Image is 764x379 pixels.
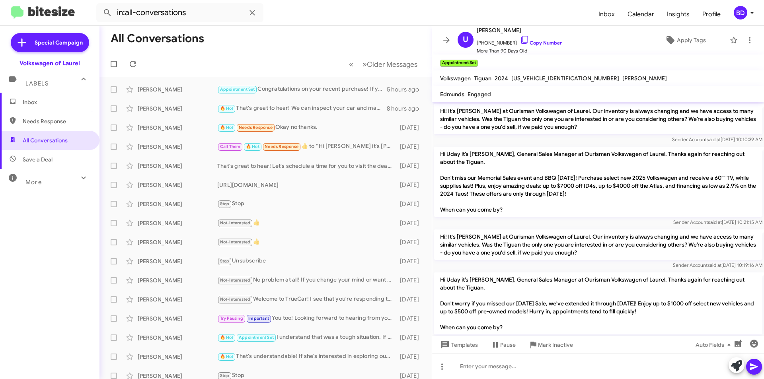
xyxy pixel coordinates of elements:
div: [DATE] [396,238,425,246]
div: [DATE] [396,334,425,342]
div: That's great to hear! Let's schedule a time for you to visit the dealership so we can discuss the... [217,162,396,170]
div: [PERSON_NAME] [138,105,217,113]
span: [PERSON_NAME] [477,25,562,35]
span: Mark Inactive [538,338,573,352]
span: Appointment Set [220,87,255,92]
span: Not-Interested [220,220,251,225]
span: Engaged [468,91,491,98]
p: Hi! It's [PERSON_NAME] at Ourisman Volkswagen of Laurel. Our inventory is always changing and we ... [434,104,762,134]
button: Auto Fields [689,338,740,352]
div: [PERSON_NAME] [138,124,217,132]
span: Pause [500,338,516,352]
div: [DATE] [396,219,425,227]
div: 👍 [217,237,396,247]
div: Unsubscribe [217,257,396,266]
a: Inbox [592,3,621,26]
span: Not-Interested [220,239,251,245]
button: Mark Inactive [522,338,579,352]
div: [DATE] [396,143,425,151]
span: [PERSON_NAME] [622,75,667,82]
span: Auto Fields [696,338,734,352]
div: I understand that was a tough situation. If you're considering selling your vehicle, let's schedu... [217,333,396,342]
div: [PERSON_NAME] [138,276,217,284]
div: [PERSON_NAME] [138,143,217,151]
p: Hi Uday it’s [PERSON_NAME], General Sales Manager at Ourisman Volkswagen of Laurel. Thanks again ... [434,272,762,334]
button: BD [727,6,755,19]
button: Previous [344,56,358,72]
span: Needs Response [23,117,90,125]
div: [DATE] [396,276,425,284]
div: Welcome to TrueCar! I see that you're responding to a customer. If this is correct, please enter ... [217,295,396,304]
div: That's understandable! If she's interested in exploring our inventory, we can help her find the p... [217,352,396,361]
div: That's great to hear! We can inspect your car and make an offer. Would this afternoon or [DATE] w... [217,104,387,113]
div: Okay no thanks. [217,123,396,132]
span: Important [248,316,269,321]
span: Try Pausing [220,316,243,321]
span: Call Them [220,144,241,149]
span: Stop [220,201,230,206]
div: [DATE] [396,124,425,132]
button: Apply Tags [644,33,726,47]
button: Templates [432,338,484,352]
span: said at [707,262,721,268]
span: Older Messages [367,60,417,69]
div: [URL][DOMAIN_NAME] [217,181,396,189]
div: [PERSON_NAME] [138,181,217,189]
span: Appointment Set [239,335,274,340]
button: Pause [484,338,522,352]
div: [PERSON_NAME] [138,295,217,303]
span: 🔥 Hot [220,354,234,359]
div: [PERSON_NAME] [138,257,217,265]
span: » [363,59,367,69]
span: Save a Deal [23,155,53,163]
span: Templates [439,338,478,352]
div: [PERSON_NAME] [138,86,217,93]
span: Sender Account [DATE] 10:19:16 AM [673,262,762,268]
p: Hi Uday it’s [PERSON_NAME], General Sales Manager at Ourisman Volkswagen of Laurel. Thanks again ... [434,147,762,217]
h1: All Conversations [111,32,204,45]
div: [PERSON_NAME] [138,200,217,208]
span: Needs Response [239,125,273,130]
div: No problem at all! If you change your mind or want to explore options in the future, feel free to... [217,276,396,285]
div: You too! Looking forward to hearing from you when you return. Enjoy your weekend! [217,314,396,323]
a: Profile [696,3,727,26]
span: Needs Response [265,144,298,149]
span: Calendar [621,3,661,26]
p: Hi! It's [PERSON_NAME] at Ourisman Volkswagen of Laurel. Our inventory is always changing and we ... [434,229,762,260]
span: Tiguan [474,75,491,82]
span: Apply Tags [677,33,706,47]
div: 5 hours ago [387,86,425,93]
span: U [463,33,468,46]
div: [PERSON_NAME] [138,219,217,227]
span: 🔥 Hot [220,125,234,130]
span: Stop [220,258,230,264]
div: Stop [217,199,396,208]
div: [DATE] [396,162,425,170]
div: [PERSON_NAME] [138,353,217,361]
input: Search [96,3,263,22]
span: Inbox [23,98,90,106]
nav: Page navigation example [345,56,422,72]
div: [DATE] [396,315,425,323]
span: More [25,179,42,186]
div: Congratulations on your recent purchase! If you're considering selling your previous vehicle, we ... [217,85,387,94]
span: 🔥 Hot [246,144,259,149]
div: [PERSON_NAME] [138,162,217,170]
a: Insights [661,3,696,26]
span: [PHONE_NUMBER] [477,35,562,47]
div: BD [734,6,747,19]
div: 👍 [217,218,396,227]
div: [DATE] [396,181,425,189]
span: said at [708,219,722,225]
div: Volkswagen of Laurel [19,59,80,67]
span: « [349,59,353,69]
div: [PERSON_NAME] [138,315,217,323]
span: Edmunds [440,91,464,98]
span: All Conversations [23,136,68,144]
a: Special Campaign [11,33,89,52]
div: [DATE] [396,295,425,303]
small: Appointment Set [440,60,478,67]
div: ​👍​ to “ Hi [PERSON_NAME] it's [PERSON_NAME] at Ourisman Volkswagen of Laurel. You're invited to ... [217,142,396,151]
